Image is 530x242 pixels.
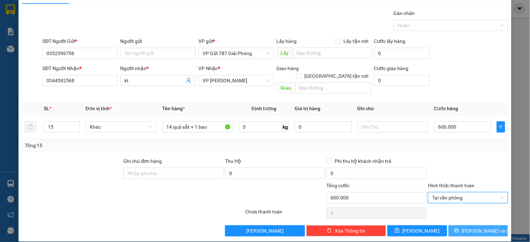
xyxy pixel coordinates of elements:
h2: VS4XKAWC [4,40,56,52]
span: save [395,228,400,234]
span: Lấy hàng [277,38,297,44]
div: Chưa thanh toán [245,208,326,220]
span: Giá trị hàng [295,106,320,111]
span: Tổng cước [327,183,350,188]
div: SĐT Người Nhận [42,65,117,72]
button: [PERSON_NAME] [225,225,305,236]
span: Cước hàng [434,106,458,111]
div: Tổng: 15 [25,142,205,149]
span: Thu Hộ [225,158,241,164]
span: [PERSON_NAME] [402,227,440,235]
span: Xóa Thông tin [335,227,365,235]
b: Sao Việt [42,16,85,28]
label: Cước lấy hàng [374,38,406,44]
input: VD: Bàn, Ghế [162,121,233,133]
span: Khác [90,122,152,132]
button: delete [25,121,36,133]
label: Gán nhãn [394,10,415,16]
div: VP gửi [198,37,274,45]
input: Dọc đường [293,47,371,59]
label: Ghi chú đơn hàng [124,158,162,164]
th: Ghi chú [355,102,431,115]
span: [GEOGRAPHIC_DATA] tận nơi [302,72,371,80]
b: [DOMAIN_NAME] [93,6,169,17]
span: VP Nhận [198,66,218,71]
span: Phí thu hộ khách nhận trả [332,157,394,165]
span: Đơn vị tính [86,106,112,111]
div: SĐT Người Gửi [42,37,117,45]
span: VP Bảo Hà [203,75,269,86]
span: VP Gửi 787 Giải Phóng [203,48,269,59]
input: Dọc đường [295,82,371,93]
label: Hình thức thanh toán [428,183,474,188]
div: Người nhận [121,65,196,72]
span: Tên hàng [162,106,185,111]
span: [PERSON_NAME] và In [462,227,511,235]
span: Lấy [277,47,293,59]
span: printer [454,228,459,234]
button: save[PERSON_NAME] [387,225,447,236]
span: Giao [277,82,295,93]
input: Ghi Chú [357,121,428,133]
span: kg [282,121,289,133]
span: Tại văn phòng [432,192,503,203]
img: logo.jpg [4,6,39,40]
div: Người gửi [121,37,196,45]
input: Ghi chú đơn hàng [124,168,224,179]
input: Cước giao hàng [374,75,430,86]
button: printer[PERSON_NAME] và In [449,225,508,236]
h1: Trung chuyển [37,40,201,65]
span: plus [497,124,505,130]
span: delete [327,228,332,234]
span: [PERSON_NAME] [246,227,284,235]
span: Định lượng [252,106,276,111]
span: user-add [186,78,191,83]
button: plus [497,121,505,133]
input: 0 [295,121,352,133]
input: Cước lấy hàng [374,48,430,59]
span: SL [44,106,49,111]
span: Lấy tận nơi [341,37,371,45]
button: deleteXóa Thông tin [306,225,386,236]
span: Giao hàng [277,66,299,71]
label: Cước giao hàng [374,66,409,71]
